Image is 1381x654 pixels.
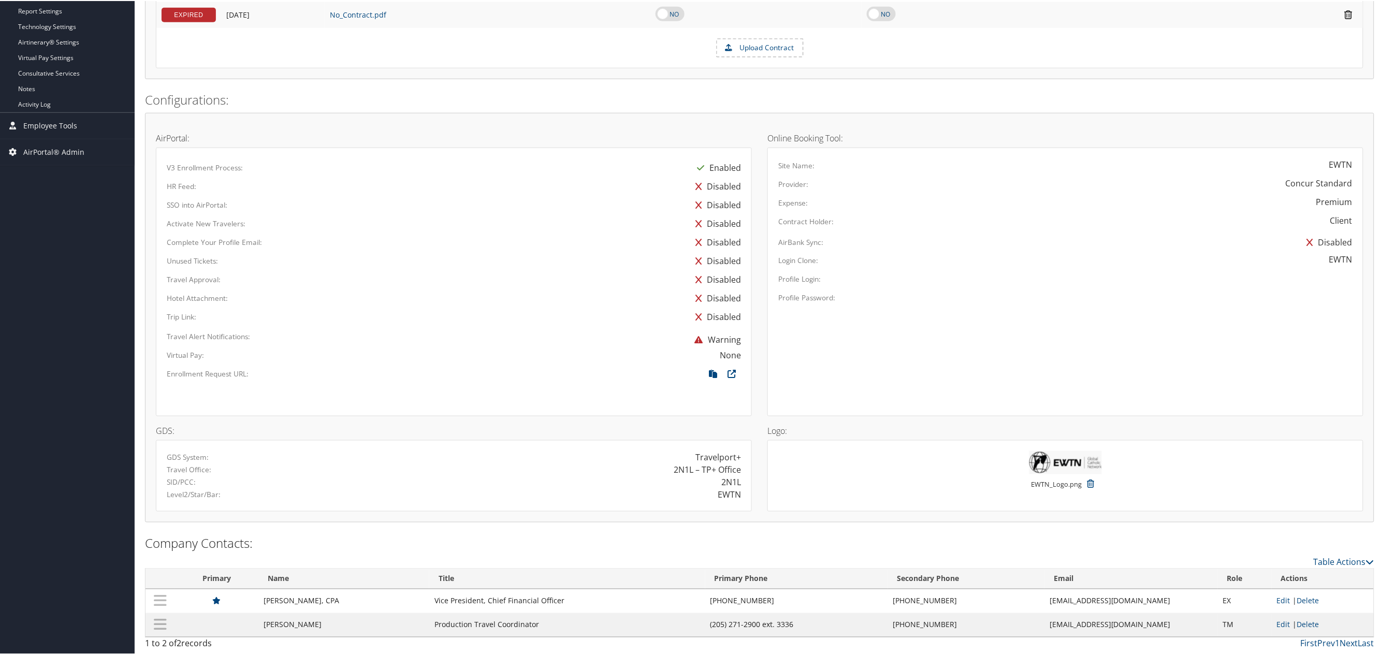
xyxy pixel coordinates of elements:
label: Activate New Travelers: [167,217,245,228]
td: Vice President, Chief Financial Officer [429,588,705,612]
span: AirPortal® Admin [23,138,84,164]
div: Add/Edit Date [226,9,319,19]
td: EX [1218,588,1272,612]
div: Disabled [690,288,741,307]
a: Edit [1277,595,1290,605]
label: Expense: [778,197,808,207]
div: Concur Standard [1286,176,1353,188]
div: 2N1L – TP+ Office [674,462,741,475]
td: | [1272,588,1374,612]
label: HR Feed: [167,180,196,191]
h4: Online Booking Tool: [767,133,1363,141]
div: Disabled [690,213,741,232]
h2: Configurations: [145,90,1374,108]
a: Last [1358,637,1374,648]
h4: Logo: [767,426,1363,434]
div: Premium [1316,195,1353,207]
label: Login Clone: [778,254,818,265]
td: [PHONE_NUMBER] [705,588,888,612]
a: Table Actions [1314,556,1374,567]
td: [PHONE_NUMBER] [888,612,1044,636]
div: Disabled [690,307,741,325]
td: | [1272,612,1374,636]
label: Enrollment Request URL: [167,368,249,378]
label: Upload Contract [717,38,803,56]
label: Trip Link: [167,311,196,321]
h4: GDS: [156,426,752,434]
label: Travel Approval: [167,273,221,284]
label: Profile Password: [778,292,835,302]
label: Site Name: [778,159,815,170]
td: [PERSON_NAME] [258,612,429,636]
th: Primary [175,568,258,588]
span: Warning [689,333,741,344]
label: Unused Tickets: [167,255,218,265]
div: EXPIRED [162,7,216,21]
div: Disabled [690,176,741,195]
label: Contract Holder: [778,215,834,226]
a: Prev [1318,637,1335,648]
label: Complete Your Profile Email: [167,236,262,246]
span: Employee Tools [23,112,77,138]
td: [PERSON_NAME], CPA [258,588,429,612]
th: Title [429,568,705,588]
th: Role [1218,568,1272,588]
i: Remove Contract [1340,8,1358,19]
div: Disabled [690,251,741,269]
div: EWTN [1329,252,1353,265]
div: EWTN [718,487,741,500]
a: Delete [1297,619,1319,629]
label: Travel Alert Notifications: [167,330,250,341]
div: Client [1330,213,1353,226]
th: Actions [1272,568,1374,588]
div: 1 to 2 of records [145,636,441,654]
label: Provider: [778,178,808,188]
a: 1 [1335,637,1340,648]
span: 2 [177,637,181,648]
td: (205) 271-2900 ext. 3336 [705,612,888,636]
div: Disabled [690,232,741,251]
div: Disabled [690,269,741,288]
label: AirBank Sync: [778,236,823,246]
a: Delete [1297,595,1319,605]
div: Disabled [690,195,741,213]
th: Name [258,568,429,588]
td: TM [1218,612,1272,636]
label: SSO into AirPortal: [167,199,227,209]
div: Travelport+ [695,450,741,462]
a: No_Contract.pdf [330,9,386,19]
label: Profile Login: [778,273,821,283]
th: Email [1044,568,1218,588]
a: First [1301,637,1318,648]
th: Primary Phone [705,568,888,588]
th: Secondary Phone [888,568,1044,588]
h4: AirPortal: [156,133,752,141]
a: Next [1340,637,1358,648]
span: [DATE] [226,9,250,19]
a: Edit [1277,619,1290,629]
h2: Company Contacts: [145,534,1374,551]
label: SID/PCC: [167,476,196,486]
label: Hotel Attachment: [167,292,228,302]
div: None [720,348,741,360]
td: Production Travel Coordinator [429,612,705,636]
small: EWTN_Logo.png [1031,478,1082,498]
label: Level2/Star/Bar: [167,488,221,499]
img: EWTN_Logo.png [1029,450,1102,473]
label: V3 Enrollment Process: [167,162,243,172]
label: GDS System: [167,451,209,461]
label: Virtual Pay: [167,349,204,359]
div: Enabled [692,157,741,176]
label: Travel Office: [167,463,211,474]
div: 2N1L [721,475,741,487]
div: EWTN [1329,157,1353,170]
td: [PHONE_NUMBER] [888,588,1044,612]
td: [EMAIL_ADDRESS][DOMAIN_NAME] [1044,588,1218,612]
div: Disabled [1302,232,1353,251]
td: [EMAIL_ADDRESS][DOMAIN_NAME] [1044,612,1218,636]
